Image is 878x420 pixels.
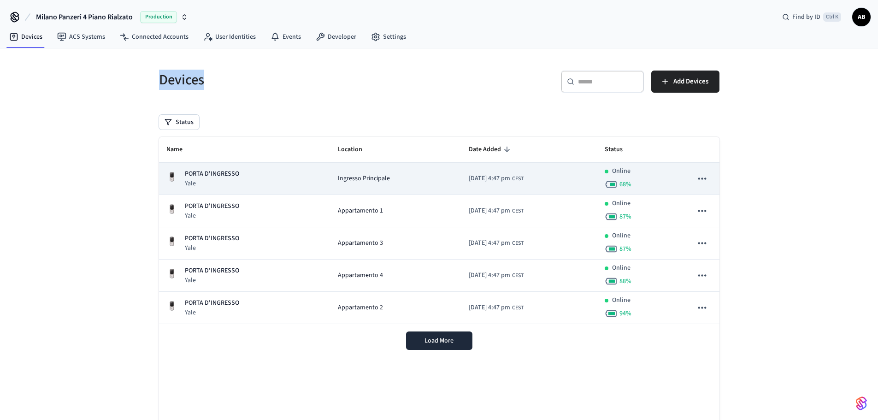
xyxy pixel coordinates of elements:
[185,179,239,188] p: Yale
[469,238,524,248] div: Europe/Rome
[185,243,239,253] p: Yale
[50,29,112,45] a: ACS Systems
[338,303,383,313] span: Appartamento 2
[512,272,524,280] span: CEST
[159,115,199,130] button: Status
[263,29,308,45] a: Events
[856,396,867,411] img: SeamLogoGradient.69752ec5.svg
[166,301,177,312] img: Yale Assure Touchscreen Wifi Smart Lock, Satin Nickel, Front
[338,206,383,216] span: Appartamento 1
[469,174,524,183] div: Europe/Rome
[469,271,524,280] div: Europe/Rome
[512,304,524,312] span: CEST
[364,29,413,45] a: Settings
[185,211,239,220] p: Yale
[185,201,239,211] p: PORTA D'INGRESSO
[112,29,196,45] a: Connected Accounts
[185,169,239,179] p: PORTA D'INGRESSO
[619,212,631,221] span: 87 %
[512,175,524,183] span: CEST
[619,244,631,254] span: 87 %
[185,298,239,308] p: PORTA D'INGRESSO
[612,231,631,241] p: Online
[612,166,631,176] p: Online
[469,271,510,280] span: [DATE] 4:47 pm
[166,268,177,279] img: Yale Assure Touchscreen Wifi Smart Lock, Satin Nickel, Front
[853,9,870,25] span: AB
[406,331,472,350] button: Load More
[166,142,194,157] span: Name
[673,76,708,88] span: Add Devices
[619,309,631,318] span: 94 %
[185,266,239,276] p: PORTA D'INGRESSO
[185,234,239,243] p: PORTA D'INGRESSO
[159,137,719,324] table: sticky table
[424,336,454,345] span: Load More
[140,11,177,23] span: Production
[469,142,513,157] span: Date Added
[792,12,820,22] span: Find by ID
[619,180,631,189] span: 68 %
[308,29,364,45] a: Developer
[469,303,524,313] div: Europe/Rome
[852,8,871,26] button: AB
[469,206,524,216] div: Europe/Rome
[469,303,510,313] span: [DATE] 4:47 pm
[469,206,510,216] span: [DATE] 4:47 pm
[338,238,383,248] span: Appartamento 3
[823,12,841,22] span: Ctrl K
[338,271,383,280] span: Appartamento 4
[605,142,635,157] span: Status
[469,174,510,183] span: [DATE] 4:47 pm
[185,308,239,317] p: Yale
[612,199,631,208] p: Online
[166,236,177,247] img: Yale Assure Touchscreen Wifi Smart Lock, Satin Nickel, Front
[166,204,177,215] img: Yale Assure Touchscreen Wifi Smart Lock, Satin Nickel, Front
[469,238,510,248] span: [DATE] 4:47 pm
[775,9,849,25] div: Find by IDCtrl K
[185,276,239,285] p: Yale
[619,277,631,286] span: 88 %
[36,12,133,23] span: Milano Panzeri 4 Piano Rialzato
[338,174,390,183] span: Ingresso Principale
[338,142,374,157] span: Location
[159,71,434,89] h5: Devices
[612,263,631,273] p: Online
[166,172,177,183] img: Yale Assure Touchscreen Wifi Smart Lock, Satin Nickel, Front
[651,71,719,93] button: Add Devices
[2,29,50,45] a: Devices
[512,207,524,215] span: CEST
[612,296,631,305] p: Online
[196,29,263,45] a: User Identities
[512,239,524,248] span: CEST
